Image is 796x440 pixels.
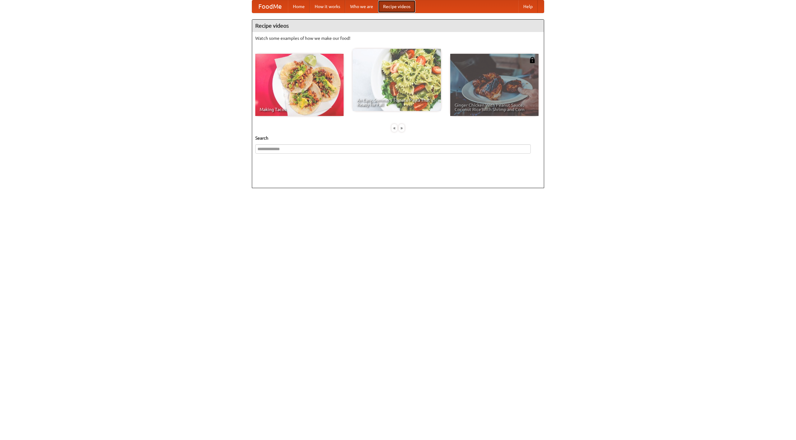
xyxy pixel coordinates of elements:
a: Recipe videos [378,0,415,13]
a: Making Tacos [255,54,344,116]
p: Watch some examples of how we make our food! [255,35,541,41]
span: An Easy, Summery Tomato Pasta That's Ready for Fall [357,98,437,107]
a: Who we are [345,0,378,13]
a: Help [518,0,538,13]
div: » [399,124,405,132]
a: How it works [310,0,345,13]
h4: Recipe videos [252,20,544,32]
span: Making Tacos [260,107,339,112]
a: FoodMe [252,0,288,13]
img: 483408.png [529,57,535,63]
a: An Easy, Summery Tomato Pasta That's Ready for Fall [353,49,441,111]
a: Home [288,0,310,13]
h5: Search [255,135,541,141]
div: « [391,124,397,132]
